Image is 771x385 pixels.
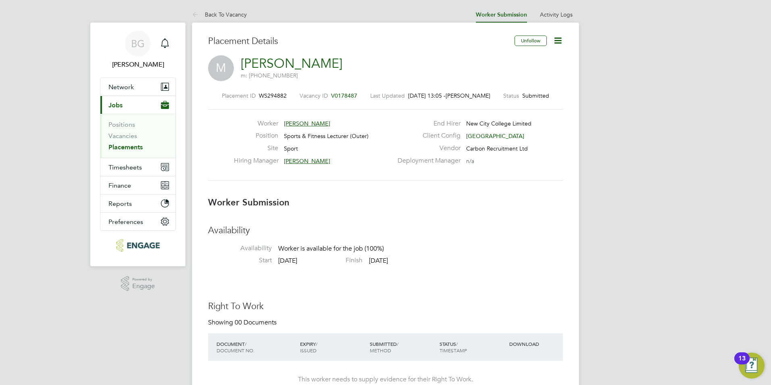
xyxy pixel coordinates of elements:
span: / [245,341,246,347]
span: [PERSON_NAME] [446,92,490,99]
label: Vendor [393,144,461,153]
h3: Placement Details [208,36,508,47]
span: / [456,341,458,347]
b: Worker Submission [208,197,290,208]
span: / [316,341,317,347]
label: Deployment Manager [393,157,461,165]
label: Last Updated [370,92,405,99]
button: Finance [100,176,175,194]
button: Reports [100,195,175,212]
span: Preferences [108,218,143,226]
div: 13 [738,358,746,369]
label: Site [234,144,278,153]
div: EXPIRY [298,337,368,358]
button: Network [100,78,175,96]
a: Back To Vacancy [192,11,247,18]
label: Worker [234,119,278,128]
span: m: [PHONE_NUMBER] [241,72,298,79]
label: Availability [208,244,272,253]
a: Worker Submission [476,11,527,18]
span: DOCUMENT NO. [217,347,254,354]
h3: Availability [208,225,563,236]
a: BG[PERSON_NAME] [100,31,176,69]
a: Activity Logs [540,11,573,18]
label: Vacancy ID [300,92,328,99]
button: Preferences [100,213,175,230]
button: Timesheets [100,158,175,176]
div: DOCUMENT [215,337,298,358]
span: Timesheets [108,163,142,171]
span: [PERSON_NAME] [284,157,330,165]
span: Sports & Fitness Lecturer (Outer) [284,132,369,140]
button: Open Resource Center, 13 new notifications [739,353,765,379]
span: ISSUED [300,347,317,354]
button: Jobs [100,96,175,114]
h3: Right To Work [208,301,563,312]
label: Placement ID [222,92,256,99]
span: Engage [132,283,155,290]
span: / [397,341,398,347]
span: [DATE] 13:05 - [408,92,446,99]
span: 00 Documents [235,318,277,326]
label: Status [503,92,519,99]
a: Vacancies [108,132,137,140]
div: SUBMITTED [368,337,438,358]
span: Worker is available for the job (100%) [278,245,384,253]
span: [DATE] [278,257,297,265]
span: METHOD [370,347,391,354]
span: Becky Green [100,60,176,69]
span: Submitted [522,92,549,99]
a: Positions [108,121,135,128]
button: Unfollow [515,36,547,46]
div: STATUS [438,337,507,358]
span: BG [131,38,145,49]
span: Reports [108,200,132,207]
label: Finish [299,256,363,265]
span: [PERSON_NAME] [284,120,330,127]
a: [PERSON_NAME] [241,56,342,71]
span: Jobs [108,101,123,109]
span: WS294882 [259,92,287,99]
span: Network [108,83,134,91]
span: n/a [466,157,474,165]
a: Go to home page [100,239,176,252]
span: Powered by [132,276,155,283]
span: TIMESTAMP [440,347,467,354]
nav: Main navigation [90,23,185,266]
label: Start [208,256,272,265]
span: [DATE] [369,257,388,265]
a: Placements [108,143,143,151]
span: V0178487 [331,92,357,99]
img: carbonrecruitment-logo-retina.png [116,239,159,252]
span: [GEOGRAPHIC_DATA] [466,132,524,140]
label: Client Config [393,132,461,140]
span: Carbon Recruitment Ltd [466,145,528,152]
div: This worker needs to supply evidence for their Right To Work. [216,375,555,384]
label: Position [234,132,278,140]
span: Finance [108,182,131,189]
span: New City College Limited [466,120,531,127]
span: Sport [284,145,298,152]
div: Showing [208,318,278,327]
div: DOWNLOAD [507,337,563,351]
label: End Hirer [393,119,461,128]
div: Jobs [100,114,175,158]
span: M [208,55,234,81]
label: Hiring Manager [234,157,278,165]
a: Powered byEngage [121,276,155,291]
